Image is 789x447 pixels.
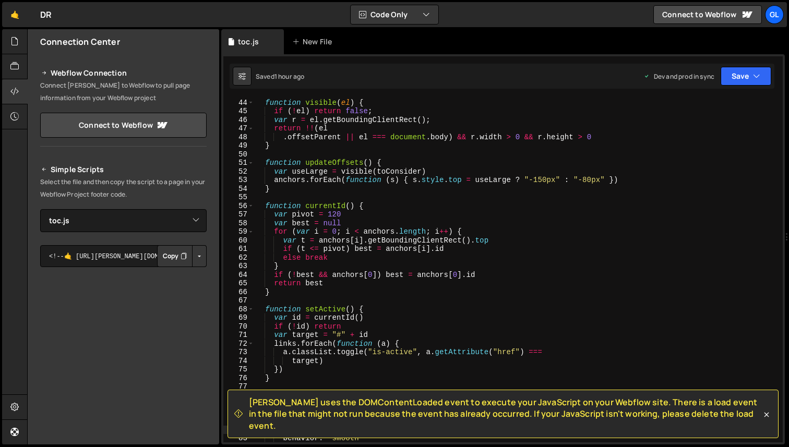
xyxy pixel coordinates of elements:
a: Gl [765,5,784,24]
div: 67 [223,296,254,305]
span: [PERSON_NAME] uses the DOMContentLoaded event to execute your JavaScript on your Webflow site. Th... [249,396,761,431]
div: 50 [223,150,254,159]
div: 1 hour ago [274,72,305,81]
div: 57 [223,210,254,219]
iframe: YouTube video player [40,284,208,378]
div: toc.js [238,37,259,47]
div: 64 [223,271,254,280]
div: 62 [223,253,254,262]
div: 51 [223,159,254,167]
div: 73 [223,348,254,357]
div: 79 [223,400,254,408]
div: New File [292,37,336,47]
p: Connect [PERSON_NAME] to Webflow to pull page information from your Webflow project [40,79,207,104]
div: 75 [223,365,254,374]
div: 83 [223,434,254,443]
div: 54 [223,185,254,194]
div: 45 [223,107,254,116]
div: 55 [223,193,254,202]
div: 71 [223,331,254,340]
div: 58 [223,219,254,228]
div: Saved [256,72,304,81]
div: 82 [223,426,254,434]
div: 81 [223,417,254,426]
div: 66 [223,288,254,297]
div: 56 [223,202,254,211]
div: DR [40,8,52,21]
div: 80 [223,408,254,417]
div: Button group with nested dropdown [157,245,207,267]
div: 68 [223,305,254,314]
button: Copy [157,245,193,267]
div: 61 [223,245,254,253]
div: 47 [223,124,254,133]
button: Code Only [351,5,438,24]
a: 🤙 [2,2,28,27]
div: 72 [223,340,254,348]
div: 44 [223,99,254,107]
div: 46 [223,116,254,125]
p: Select the file and then copy the script to a page in your Webflow Project footer code. [40,176,207,201]
div: 60 [223,236,254,245]
h2: Connection Center [40,36,120,47]
div: 65 [223,279,254,288]
div: 77 [223,382,254,391]
div: 76 [223,374,254,383]
button: Save [721,67,771,86]
div: 69 [223,313,254,322]
h2: Simple Scripts [40,163,207,176]
div: 59 [223,227,254,236]
div: 74 [223,357,254,366]
div: Dev and prod in sync [643,72,714,81]
div: 78 [223,391,254,400]
h2: Webflow Connection [40,67,207,79]
div: 53 [223,176,254,185]
a: Connect to Webflow [653,5,762,24]
textarea: <!--🤙 [URL][PERSON_NAME][DOMAIN_NAME]> <script>document.addEventListener("DOMContentLoaded", func... [40,245,207,267]
div: 49 [223,141,254,150]
div: 63 [223,262,254,271]
div: 70 [223,322,254,331]
a: Connect to Webflow [40,113,207,138]
div: 52 [223,167,254,176]
div: 48 [223,133,254,142]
